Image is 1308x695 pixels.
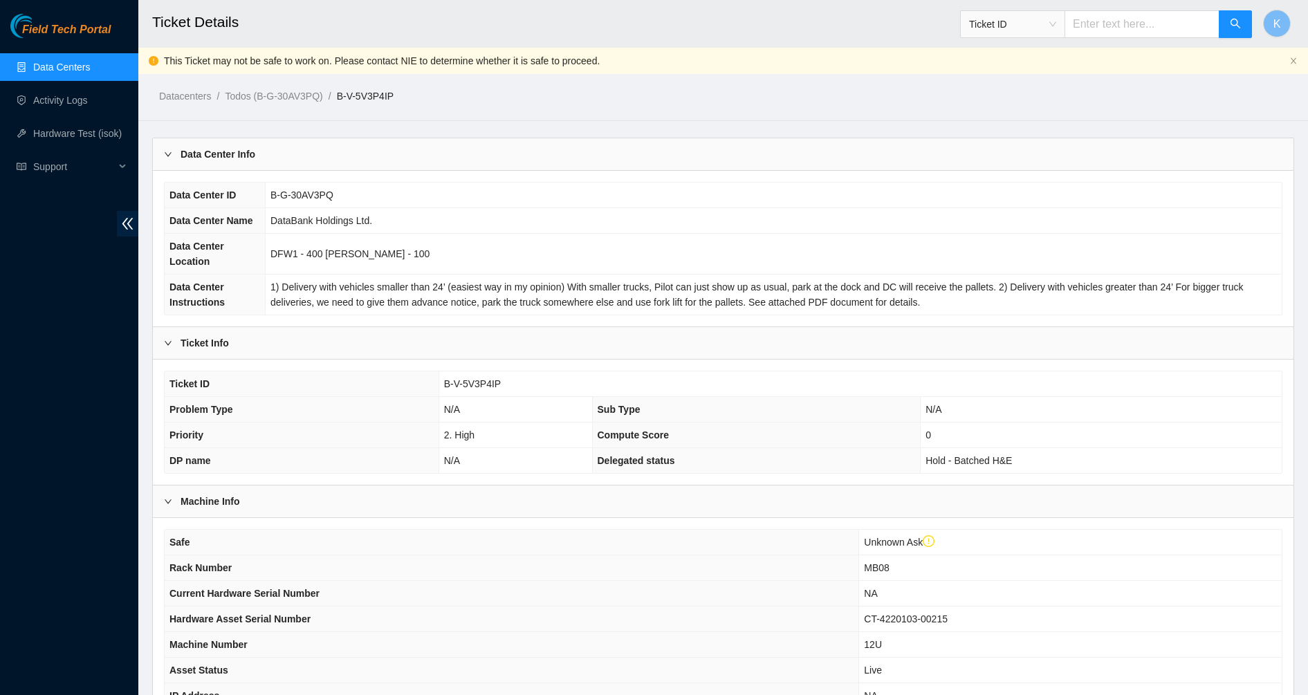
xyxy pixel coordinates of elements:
[444,404,460,415] span: N/A
[153,138,1293,170] div: Data Center Info
[337,91,394,102] a: B-V-5V3P4IP
[969,14,1056,35] span: Ticket ID
[117,211,138,237] span: double-left
[1230,18,1241,31] span: search
[22,24,111,37] span: Field Tech Portal
[169,639,248,650] span: Machine Number
[169,613,311,624] span: Hardware Asset Serial Number
[33,95,88,106] a: Activity Logs
[444,455,460,466] span: N/A
[925,429,931,441] span: 0
[33,153,115,180] span: Support
[864,613,948,624] span: CT-4220103-00215
[1289,57,1298,66] button: close
[225,91,322,102] a: Todos (B-G-30AV3PQ)
[169,665,228,676] span: Asset Status
[864,537,934,548] span: Unknown Ask
[153,327,1293,359] div: Ticket Info
[864,639,882,650] span: 12U
[10,14,70,38] img: Akamai Technologies
[159,91,211,102] a: Datacenters
[1263,10,1291,37] button: K
[169,537,190,548] span: Safe
[1273,15,1281,33] span: K
[1065,10,1219,38] input: Enter text here...
[17,162,26,172] span: read
[329,91,331,102] span: /
[925,404,941,415] span: N/A
[169,189,236,201] span: Data Center ID
[598,429,669,441] span: Compute Score
[864,562,890,573] span: MB08
[864,588,877,599] span: NA
[169,241,224,267] span: Data Center Location
[169,588,320,599] span: Current Hardware Serial Number
[925,455,1012,466] span: Hold - Batched H&E
[169,404,233,415] span: Problem Type
[270,248,430,259] span: DFW1 - 400 [PERSON_NAME] - 100
[169,378,210,389] span: Ticket ID
[923,535,935,548] span: exclamation-circle
[169,215,253,226] span: Data Center Name
[1289,57,1298,65] span: close
[10,25,111,43] a: Akamai TechnologiesField Tech Portal
[1219,10,1252,38] button: search
[33,128,122,139] a: Hardware Test (isok)
[270,281,1244,308] span: 1) Delivery with vehicles smaller than 24’ (easiest way in my opinion) With smaller trucks, Pilot...
[217,91,219,102] span: /
[270,215,372,226] span: DataBank Holdings Ltd.
[181,147,255,162] b: Data Center Info
[598,455,675,466] span: Delegated status
[169,562,232,573] span: Rack Number
[153,485,1293,517] div: Machine Info
[169,281,225,308] span: Data Center Instructions
[270,189,333,201] span: B-G-30AV3PQ
[181,335,229,351] b: Ticket Info
[164,497,172,506] span: right
[164,339,172,347] span: right
[598,404,641,415] span: Sub Type
[164,150,172,158] span: right
[181,494,240,509] b: Machine Info
[864,665,882,676] span: Live
[169,429,203,441] span: Priority
[444,429,475,441] span: 2. High
[444,378,501,389] span: B-V-5V3P4IP
[169,455,211,466] span: DP name
[33,62,90,73] a: Data Centers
